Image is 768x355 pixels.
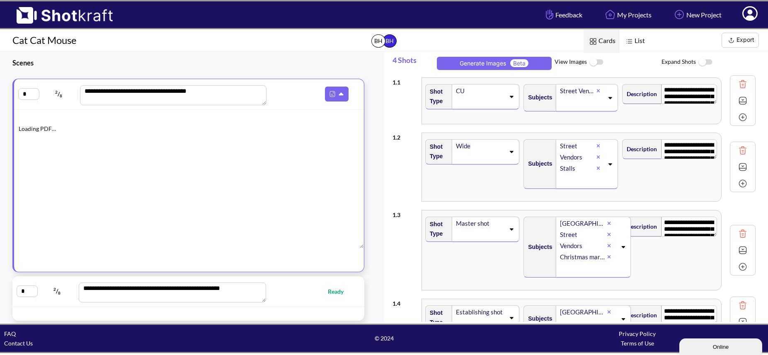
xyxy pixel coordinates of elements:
iframe: chat widget [679,337,764,355]
img: Card Icon [588,36,598,47]
span: Description [623,220,657,233]
span: 8 [60,93,62,98]
img: Hand Icon [544,7,555,22]
div: Vendors [559,152,596,163]
div: [GEOGRAPHIC_DATA] [559,307,607,318]
a: New Project [666,4,728,26]
img: ToggleOff Icon [587,53,606,71]
img: Trash Icon [737,144,749,157]
div: [GEOGRAPHIC_DATA] [559,218,607,229]
div: 1 . 1 [392,73,417,87]
div: 1 . 4 [392,295,417,308]
a: Contact Us [4,340,33,347]
button: Export [722,33,759,48]
div: CU [455,85,505,97]
div: 1.3Shot TypeMaster shotSubjects[GEOGRAPHIC_DATA]StreetVendorsChristmas marketsDescription**** ***... [392,206,756,295]
span: Feedback [544,10,582,19]
img: Home Icon [603,7,617,22]
img: Expand Icon [737,94,749,107]
a: FAQ [4,330,16,337]
div: Wide [455,140,505,152]
img: List Icon [624,36,635,47]
img: Expand Icon [737,244,749,256]
div: Christmas markets [559,251,607,263]
img: Trash Icon [737,78,749,90]
span: Cards [584,29,620,53]
div: Street [559,140,596,152]
span: Shot Type [426,140,448,163]
span: Beta [510,59,528,67]
div: 1 . 3 [392,206,417,220]
img: Add Icon [737,111,749,123]
span: 2 [55,89,58,94]
img: Trash Icon [737,299,749,312]
div: Street Vendors [559,85,596,97]
span: Ready [328,287,352,296]
span: 2 [53,287,56,292]
span: / [38,285,77,298]
div: Stalls [559,163,596,174]
span: Description [623,308,657,322]
h3: Scenes [12,58,363,68]
span: 4 Shots [392,51,434,73]
img: Add Icon [672,7,686,22]
img: Pdf Icon [327,89,338,99]
img: Expand Icon [737,161,749,173]
span: / [40,87,78,101]
span: © 2024 [257,333,511,343]
span: 8 [58,290,61,295]
img: Trash Icon [737,227,749,240]
div: Establishing shot [455,307,505,318]
div: Vendors [559,240,607,251]
a: My Projects [597,4,658,26]
div: Street [559,229,607,240]
span: Subjects [524,240,552,254]
span: BH [371,34,385,48]
span: List [620,29,649,53]
span: BH [383,34,397,48]
img: Export Icon [726,35,737,46]
button: Generate ImagesBeta [437,57,552,70]
span: Shot Type [426,85,448,108]
span: Subjects [524,312,552,326]
span: Subjects [524,91,552,104]
span: View Images [555,53,661,71]
img: Expand Icon [737,316,749,328]
img: ToggleOff Icon [696,53,715,71]
span: Subjects [524,157,552,171]
img: Add Icon [737,177,749,190]
img: Add Icon [737,261,749,273]
span: Shot Type [426,217,448,241]
div: Terms of Use [511,338,764,348]
div: Loading PDF… [19,124,359,133]
span: Description [623,142,657,156]
div: 1 . 2 [392,128,417,142]
div: Privacy Policy [511,329,764,338]
div: Master shot [455,218,505,229]
span: Description [623,87,657,101]
span: Shot Type [426,306,448,329]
